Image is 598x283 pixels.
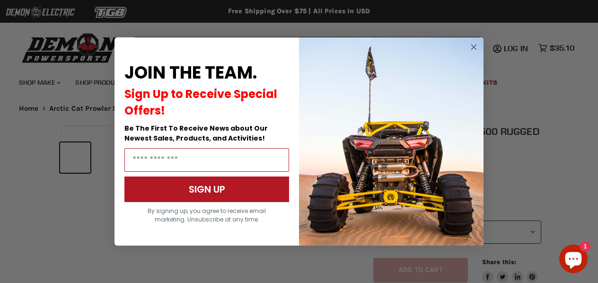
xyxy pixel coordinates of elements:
[124,177,289,202] button: SIGN UP
[124,124,268,143] span: Be The First To Receive News about Our Newest Sales, Products, and Activities!
[124,148,289,172] input: Email Address
[124,86,277,118] span: Sign Up to Receive Special Offers!
[556,245,590,275] inbox-online-store-chat: Shopify online store chat
[468,41,480,53] button: Close dialog
[148,207,266,223] span: By signing up, you agree to receive email marketing. Unsubscribe at any time.
[299,37,484,246] img: a9095488-b6e7-41ba-879d-588abfab540b.jpeg
[124,61,257,85] span: JOIN THE TEAM.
